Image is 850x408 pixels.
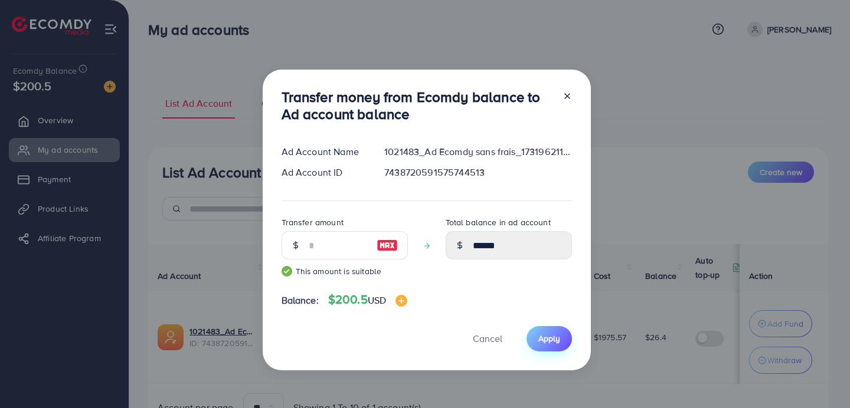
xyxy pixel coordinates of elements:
label: Transfer amount [282,216,344,228]
img: image [395,295,407,307]
span: Balance: [282,294,319,307]
h3: Transfer money from Ecomdy balance to Ad account balance [282,88,553,123]
span: Apply [538,333,560,344]
img: image [377,238,398,252]
img: guide [282,266,292,277]
div: 7438720591575744513 [375,166,581,179]
label: Total balance in ad account [446,216,551,228]
button: Cancel [458,326,517,351]
button: Apply [527,326,572,351]
div: Ad Account Name [272,145,375,159]
div: Ad Account ID [272,166,375,179]
iframe: Chat [800,355,841,399]
div: 1021483_Ad Ecomdy sans frais_1731962118324 [375,145,581,159]
span: USD [368,294,386,307]
h4: $200.5 [328,292,407,307]
span: Cancel [473,332,502,345]
small: This amount is suitable [282,265,408,277]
